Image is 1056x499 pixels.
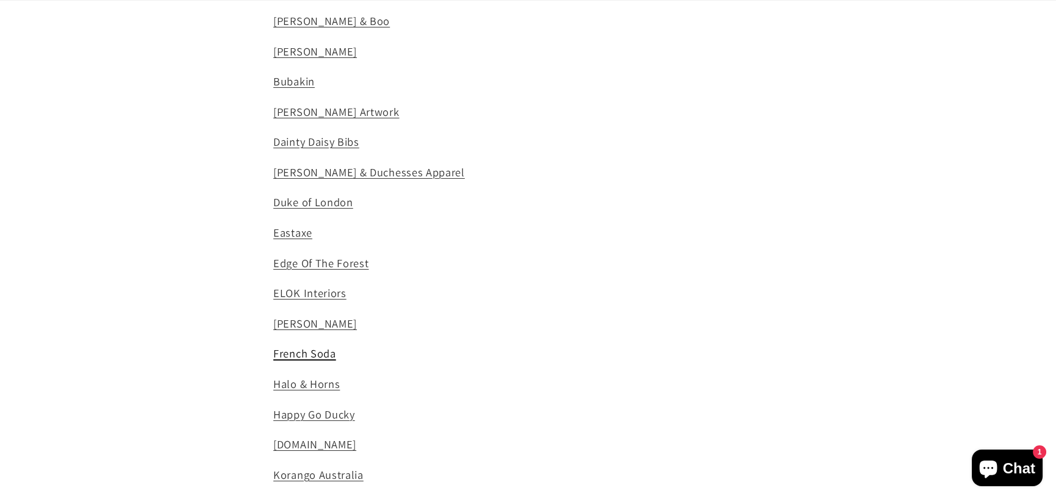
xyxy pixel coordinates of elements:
a: Bubakin [273,74,315,88]
a: [PERSON_NAME] & Boo [273,13,390,28]
a: French Soda [273,346,336,361]
a: ELOK Interiors [273,285,347,300]
a: Edge Of The Forest [273,256,368,270]
a: Dainty Daisy Bibs [273,134,359,149]
a: [PERSON_NAME] Artwork [273,104,400,119]
a: [PERSON_NAME] [273,44,357,59]
a: Happy Go Ducky [273,407,355,422]
inbox-online-store-chat: Shopify online store chat [968,450,1046,489]
a: Halo & Horns [273,376,340,391]
a: Duke of London [273,195,353,209]
a: [PERSON_NAME] & Duchesses Apparel [273,165,465,179]
a: [DOMAIN_NAME] [273,437,356,451]
a: Korango Australia [273,467,364,482]
a: Eastaxe [273,225,312,240]
a: [PERSON_NAME] [273,316,357,331]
